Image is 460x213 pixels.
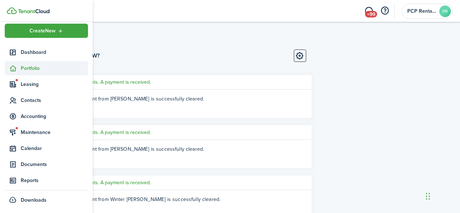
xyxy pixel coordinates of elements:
img: TenantCloud [7,7,17,14]
span: A payment sent from [PERSON_NAME] is successfully cleared. [61,145,204,153]
button: Open menu [5,24,88,38]
span: Portfolio [21,64,88,72]
span: Accounting [21,113,88,120]
span: Dashboard [21,48,88,56]
span: Create New [29,28,56,33]
div: Drag [426,185,430,207]
span: PCP Rental Division [407,9,436,14]
span: A payment sent from Winter [PERSON_NAME] is successfully cleared. [61,196,220,203]
span: Calendar [21,145,88,152]
span: Maintenance [21,129,88,136]
a: Dashboard [5,45,88,59]
a: Reports [5,173,88,188]
img: TenantCloud [18,9,49,13]
span: Leasing [21,80,88,88]
a: Messaging [362,2,376,20]
span: Reports [21,177,88,184]
avatar-text: PR [439,5,451,17]
h5: Online payments. A payment is received. [60,78,151,86]
span: Downloads [21,196,47,204]
span: Contacts [21,96,88,104]
span: +99 [365,11,377,17]
iframe: Chat Widget [424,178,460,213]
span: Documents [21,161,88,168]
span: A payment sent from [PERSON_NAME] is successfully cleared. [61,95,204,103]
h5: Online payments. A payment is received. [60,129,151,136]
h5: Online payments. A payment is received. [60,179,151,186]
button: Open resource center [379,5,391,17]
